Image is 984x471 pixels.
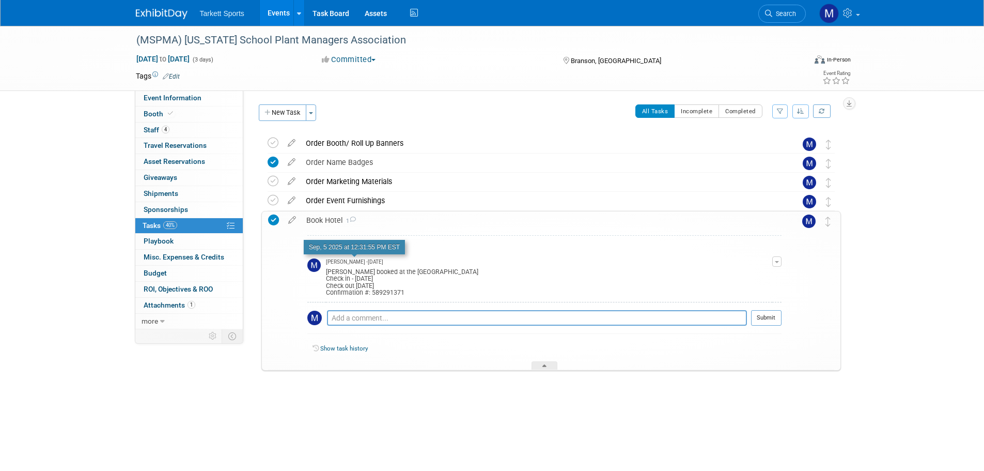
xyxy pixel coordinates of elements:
[825,217,831,226] i: Move task
[826,197,831,207] i: Move task
[283,196,301,205] a: edit
[635,104,675,118] button: All Tasks
[144,141,207,149] span: Travel Reservations
[571,57,661,65] span: Branson, [GEOGRAPHIC_DATA]
[144,94,201,102] span: Event Information
[307,259,321,272] img: Mathieu Martel
[144,157,205,165] span: Asset Reservations
[162,126,169,133] span: 4
[135,123,243,138] a: Staff4
[163,221,177,229] span: 40%
[815,55,825,64] img: Format-Inperson.png
[803,176,816,189] img: Mathieu Martel
[819,4,839,23] img: Mathieu Martel
[745,54,851,69] div: Event Format
[135,218,243,234] a: Tasks40%
[144,301,195,309] span: Attachments
[135,170,243,186] a: Giveaways
[192,56,213,63] span: (3 days)
[301,211,782,229] div: Book Hotel
[803,157,816,170] img: Mathieu Martel
[144,189,178,197] span: Shipments
[135,90,243,106] a: Event Information
[135,186,243,202] a: Shipments
[822,71,850,76] div: Event Rating
[826,159,831,169] i: Move task
[674,104,719,118] button: Incomplete
[144,285,213,293] span: ROI, Objectives & ROO
[200,9,244,18] span: Tarkett Sports
[135,250,243,265] a: Misc. Expenses & Credits
[136,9,188,19] img: ExhibitDay
[318,54,380,65] button: Committed
[144,237,174,245] span: Playbook
[188,301,195,309] span: 1
[135,298,243,313] a: Attachments1
[803,138,816,151] img: Mathieu Martel
[826,178,831,188] i: Move task
[301,134,782,152] div: Order Booth/ Roll Up Banners
[758,5,806,23] a: Search
[144,173,177,181] span: Giveaways
[133,31,790,50] div: (MSPMA) [US_STATE] School Plant Managers Association
[301,192,782,209] div: Order Event Furnishings
[772,10,796,18] span: Search
[143,221,177,230] span: Tasks
[163,73,180,80] a: Edit
[144,110,175,118] span: Booth
[320,345,368,352] a: Show task history
[222,329,243,343] td: Toggle Event Tabs
[135,202,243,218] a: Sponsorships
[144,126,169,134] span: Staff
[802,215,816,228] img: Mathieu Martel
[326,266,772,297] div: [PERSON_NAME] booked at the [GEOGRAPHIC_DATA] Check in - [DATE] Check out [DATE] Confirmation #: ...
[826,56,851,64] div: In-Person
[135,234,243,249] a: Playbook
[136,71,180,81] td: Tags
[168,111,173,116] i: Booth reservation complete
[751,310,782,326] button: Submit
[283,216,301,225] a: edit
[144,269,167,277] span: Budget
[301,154,782,171] div: Order Name Badges
[142,317,158,325] span: more
[326,259,383,266] span: [PERSON_NAME] - [DATE]
[136,54,190,64] span: [DATE] [DATE]
[158,55,168,63] span: to
[204,329,222,343] td: Personalize Event Tab Strip
[719,104,762,118] button: Completed
[144,253,224,261] span: Misc. Expenses & Credits
[342,218,356,224] span: 1
[135,138,243,154] a: Travel Reservations
[144,205,188,214] span: Sponsorships
[301,173,782,190] div: Order Marketing Materials
[135,282,243,297] a: ROI, Objectives & ROO
[826,140,831,149] i: Move task
[135,314,243,329] a: more
[283,177,301,186] a: edit
[307,311,322,325] img: Mathieu Martel
[283,158,301,167] a: edit
[307,244,782,254] div: COMMENTS
[135,107,243,122] a: Booth
[813,104,831,118] a: Refresh
[135,154,243,170] a: Asset Reservations
[135,266,243,281] a: Budget
[803,195,816,208] img: Mathieu Martel
[283,139,301,148] a: edit
[259,104,306,121] button: New Task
